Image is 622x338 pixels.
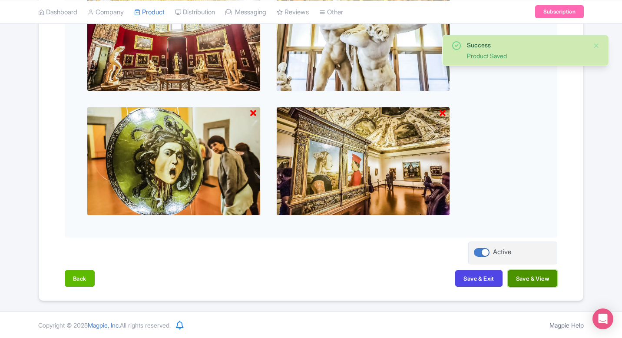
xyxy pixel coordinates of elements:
button: Save & Exit [455,270,502,287]
div: Success [467,40,586,50]
button: Close [593,40,600,51]
button: Save & View [508,270,557,287]
img: zvpfdced6k6yxk9eiomh.jpg [276,107,450,215]
button: Back [65,270,95,287]
div: Product Saved [467,51,586,60]
a: Subscription [535,5,584,18]
div: Copyright © 2025 All rights reserved. [33,321,176,330]
a: Magpie Help [549,321,584,329]
div: Active [493,247,511,257]
span: Magpie, Inc. [88,321,120,329]
div: Open Intercom Messenger [592,308,613,329]
img: cymdtfyzjpqymozboskc.jpg [87,107,261,215]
